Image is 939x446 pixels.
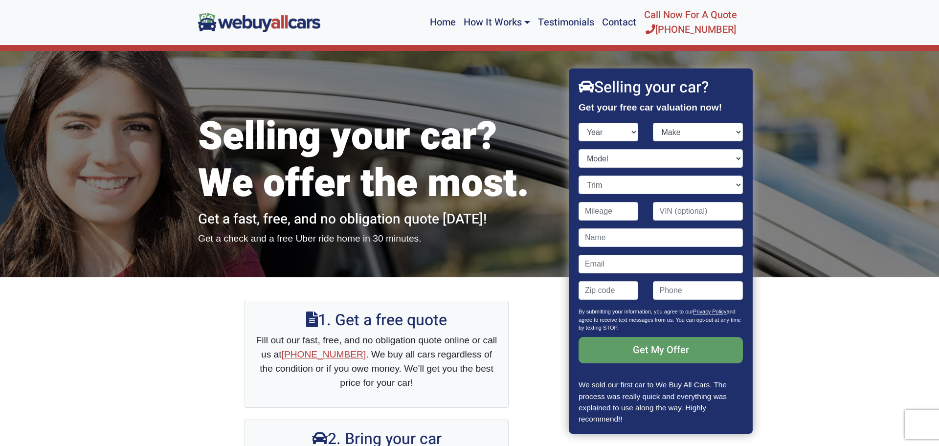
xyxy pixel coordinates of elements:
[534,4,598,41] a: Testimonials
[640,4,741,41] a: Call Now For A Quote[PHONE_NUMBER]
[579,228,743,247] input: Name
[579,123,743,379] form: Contact form
[426,4,460,41] a: Home
[579,102,722,112] strong: Get your free car valuation now!
[198,211,555,228] h2: Get a fast, free, and no obligation quote [DATE]!
[653,202,743,221] input: VIN (optional)
[579,255,743,273] input: Email
[579,337,743,363] input: Get My Offer
[198,232,555,246] p: Get a check and a free Uber ride home in 30 minutes.
[579,78,743,97] h2: Selling your car?
[579,281,639,300] input: Zip code
[579,308,743,337] p: By submitting your information, you agree to our and agree to receive text messages from us. You ...
[255,311,498,330] h2: 1. Get a free quote
[198,113,555,207] h1: Selling your car? We offer the most.
[653,281,743,300] input: Phone
[282,349,366,359] a: [PHONE_NUMBER]
[579,379,743,424] p: We sold our first car to We Buy All Cars. The process was really quick and everything was explain...
[198,13,320,32] img: We Buy All Cars in NJ logo
[598,4,640,41] a: Contact
[693,309,726,314] a: Privacy Policy
[460,4,534,41] a: How It Works
[579,432,743,444] p: Google Review - [PERSON_NAME]
[579,202,639,221] input: Mileage
[255,334,498,390] p: Fill out our fast, free, and no obligation quote online or call us at . We buy all cars regardles...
